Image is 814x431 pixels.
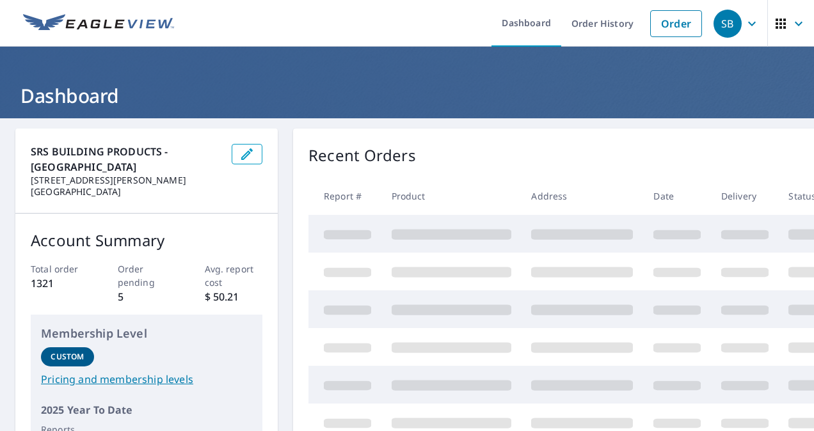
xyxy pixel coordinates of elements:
a: Pricing and membership levels [41,372,252,387]
th: Product [381,177,522,215]
p: [GEOGRAPHIC_DATA] [31,186,221,198]
p: Avg. report cost [205,262,263,289]
p: Custom [51,351,84,363]
p: [STREET_ADDRESS][PERSON_NAME] [31,175,221,186]
p: Total order [31,262,89,276]
div: SB [714,10,742,38]
th: Delivery [711,177,779,215]
p: 2025 Year To Date [41,402,252,418]
p: Recent Orders [308,144,416,167]
p: SRS BUILDING PRODUCTS - [GEOGRAPHIC_DATA] [31,144,221,175]
p: Membership Level [41,325,252,342]
img: EV Logo [23,14,174,33]
p: Order pending [118,262,176,289]
th: Address [521,177,643,215]
p: Account Summary [31,229,262,252]
p: 1321 [31,276,89,291]
a: Order [650,10,702,37]
h1: Dashboard [15,82,799,109]
p: 5 [118,289,176,304]
p: $ 50.21 [205,289,263,304]
th: Date [643,177,711,215]
th: Report # [308,177,381,215]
